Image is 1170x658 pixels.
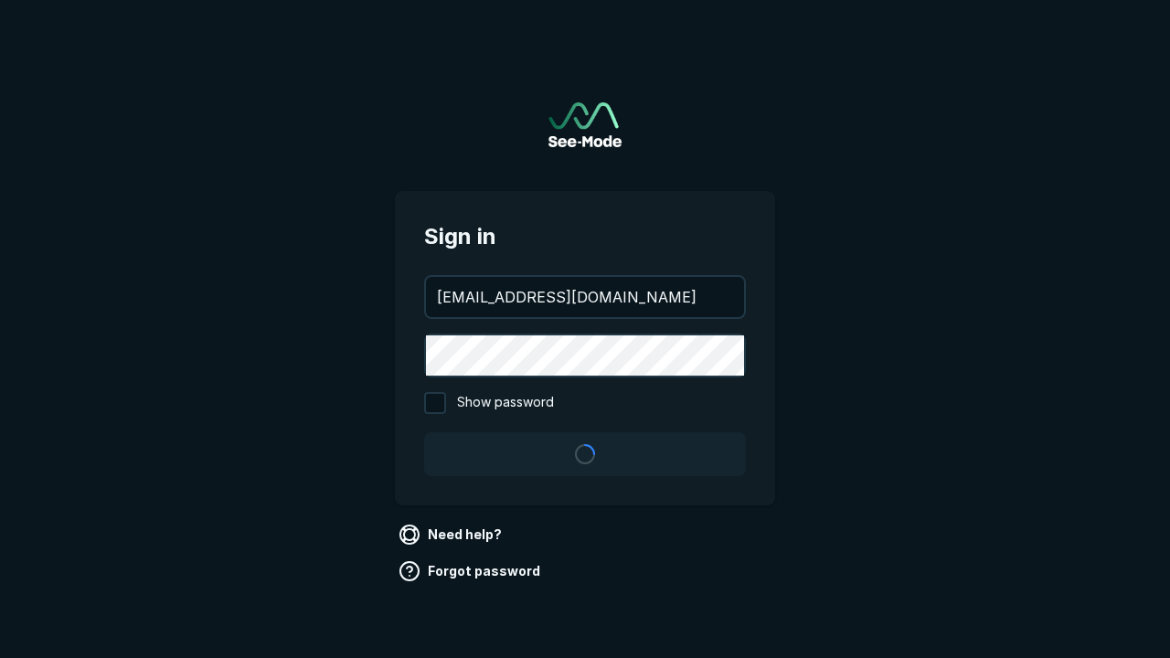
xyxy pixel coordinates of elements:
img: See-Mode Logo [548,102,622,147]
a: Forgot password [395,557,548,586]
a: Need help? [395,520,509,549]
a: Go to sign in [548,102,622,147]
span: Sign in [424,220,746,253]
input: your@email.com [426,277,744,317]
span: Show password [457,392,554,414]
